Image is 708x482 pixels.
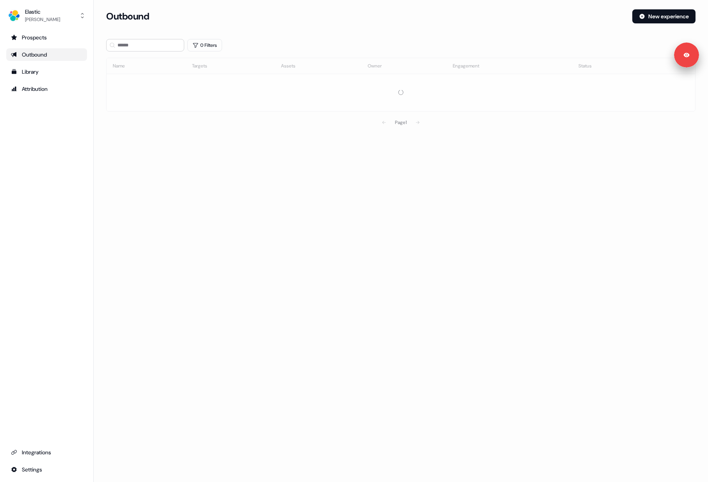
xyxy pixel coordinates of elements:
a: Go to prospects [6,31,87,44]
a: Go to outbound experience [6,48,87,61]
div: Settings [11,466,82,473]
div: Library [11,68,82,76]
a: Go to integrations [6,463,87,476]
div: Attribution [11,85,82,93]
div: [PERSON_NAME] [25,16,60,23]
a: Go to templates [6,66,87,78]
div: Outbound [11,51,82,58]
button: 0 Filters [187,39,222,51]
button: New experience [632,9,696,23]
a: Go to integrations [6,446,87,459]
h3: Outbound [106,11,149,22]
button: Elastic[PERSON_NAME] [6,6,87,25]
div: Prospects [11,34,82,41]
a: Go to attribution [6,83,87,95]
div: Elastic [25,8,60,16]
div: Integrations [11,448,82,456]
